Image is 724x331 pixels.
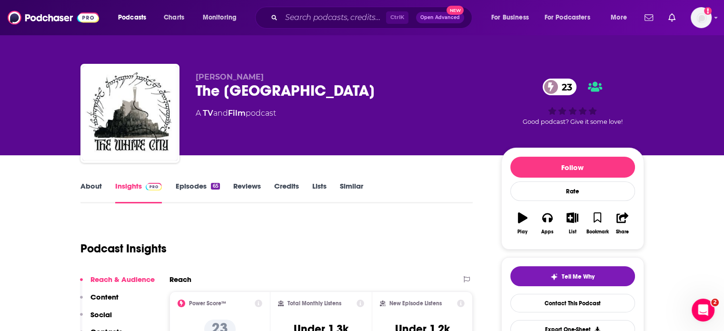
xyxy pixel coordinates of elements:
span: New [446,6,464,15]
button: open menu [196,10,249,25]
button: Apps [535,206,560,241]
h2: Total Monthly Listens [288,300,341,307]
a: 23 [543,79,577,95]
svg: Add a profile image [704,7,712,15]
h2: Power Score™ [189,300,226,307]
p: Reach & Audience [90,275,155,284]
p: Social [90,310,112,319]
img: tell me why sparkle [550,273,558,281]
img: User Profile [691,7,712,28]
button: open menu [604,10,639,25]
button: open menu [111,10,159,25]
a: Episodes65 [175,181,219,203]
a: Lists [312,181,327,203]
button: open menu [485,10,541,25]
a: Credits [274,181,299,203]
button: Social [80,310,112,328]
span: Charts [164,11,184,24]
button: Follow [510,157,635,178]
a: Show notifications dropdown [664,10,679,26]
a: TV [203,109,213,118]
a: Reviews [233,181,261,203]
div: Bookmark [586,229,608,235]
span: Podcasts [118,11,146,24]
button: Bookmark [585,206,610,241]
button: tell me why sparkleTell Me Why [510,266,635,286]
button: List [560,206,585,241]
button: Content [80,292,119,310]
div: List [569,229,576,235]
span: [PERSON_NAME] [196,72,264,81]
span: Open Advanced [420,15,460,20]
img: The White City [82,66,178,161]
button: Play [510,206,535,241]
input: Search podcasts, credits, & more... [281,10,386,25]
span: Good podcast? Give it some love! [523,118,623,125]
p: Content [90,292,119,301]
iframe: Intercom live chat [692,299,714,321]
a: Charts [158,10,190,25]
img: Podchaser - Follow, Share and Rate Podcasts [8,9,99,27]
a: Film [228,109,246,118]
button: Show profile menu [691,7,712,28]
a: Show notifications dropdown [641,10,657,26]
button: Share [610,206,635,241]
button: open menu [538,10,604,25]
div: Rate [510,181,635,201]
a: Similar [340,181,363,203]
h2: Reach [169,275,191,284]
a: About [80,181,102,203]
div: A podcast [196,108,276,119]
div: 23Good podcast? Give it some love! [501,72,644,131]
a: InsightsPodchaser Pro [115,181,162,203]
div: Play [517,229,527,235]
a: Contact This Podcast [510,294,635,312]
span: Ctrl K [386,11,408,24]
span: For Podcasters [545,11,590,24]
button: Open AdvancedNew [416,12,464,23]
span: 2 [711,299,719,306]
span: Monitoring [203,11,237,24]
span: Tell Me Why [562,273,595,281]
span: More [611,11,627,24]
div: 65 [211,183,219,190]
span: Logged in as N0elleB7 [691,7,712,28]
span: For Business [491,11,529,24]
h1: Podcast Insights [80,241,167,256]
div: Apps [541,229,554,235]
button: Reach & Audience [80,275,155,292]
img: Podchaser Pro [146,183,162,191]
div: Share [616,229,629,235]
span: 23 [552,79,577,95]
h2: New Episode Listens [389,300,442,307]
span: and [213,109,228,118]
div: Search podcasts, credits, & more... [264,7,481,29]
